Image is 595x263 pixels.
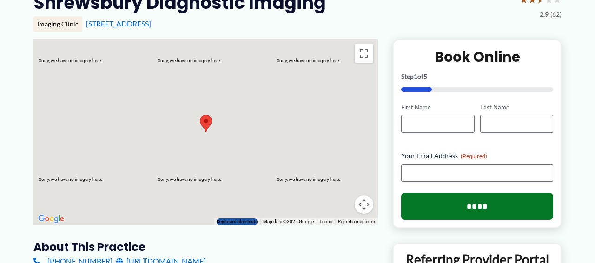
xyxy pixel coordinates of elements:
span: 2.9 [540,8,549,20]
a: Terms (opens in new tab) [319,219,332,224]
a: Open this area in Google Maps (opens a new window) [36,213,66,225]
a: Report a map error [338,219,375,224]
div: Imaging Clinic [33,16,82,32]
label: First Name [401,103,474,112]
button: Keyboard shortcuts [217,218,258,225]
button: Map camera controls [355,195,373,214]
label: Your Email Address [401,151,553,160]
span: (Required) [461,153,487,160]
p: Step of [401,73,553,80]
label: Last Name [480,103,553,112]
a: [STREET_ADDRESS] [86,19,151,28]
h2: Book Online [401,48,553,66]
button: Toggle fullscreen view [355,44,373,63]
h3: About this practice [33,240,378,254]
span: (62) [550,8,562,20]
img: Google [36,213,66,225]
span: Map data ©2025 Google [263,219,314,224]
span: 1 [414,72,417,80]
span: 5 [423,72,427,80]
